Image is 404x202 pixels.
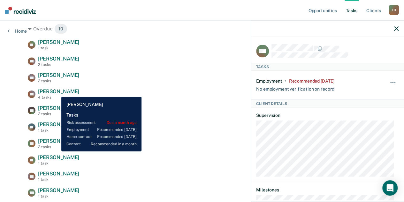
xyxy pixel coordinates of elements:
div: L D [389,5,399,15]
span: [PERSON_NAME] [38,121,79,127]
span: [PERSON_NAME] [38,39,79,45]
div: 1 task [38,177,79,182]
div: Open Intercom Messenger [382,180,398,196]
span: [PERSON_NAME] [38,88,79,94]
div: Tasks [251,63,404,71]
dt: Milestones [256,187,399,192]
div: 4 tasks [38,95,79,100]
span: [PERSON_NAME] [38,56,79,62]
div: Client Details [251,100,404,107]
span: [PERSON_NAME] [38,187,79,193]
a: Home [8,28,27,34]
span: [PERSON_NAME] [38,171,79,177]
span: [PERSON_NAME] [38,138,79,144]
div: Employment [256,78,282,84]
dt: Supervision [256,113,399,118]
div: Recommended 3 days ago [289,78,334,84]
div: 1 task [38,194,79,198]
div: • [285,78,286,84]
div: 2 tasks [38,62,79,67]
div: 1 task [38,161,79,166]
div: 2 tasks [38,79,79,83]
div: 1 task [38,46,79,50]
div: 1 task [38,128,79,133]
span: 10 [54,24,67,34]
span: [PERSON_NAME] [38,105,79,111]
span: [PERSON_NAME] [38,72,79,78]
span: [PERSON_NAME] [38,154,79,160]
div: Overdue [28,24,376,34]
div: 2 tasks [38,112,79,116]
div: 2 tasks [38,145,79,149]
img: Recidiviz [5,7,36,14]
div: No employment verification on record [256,84,334,92]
